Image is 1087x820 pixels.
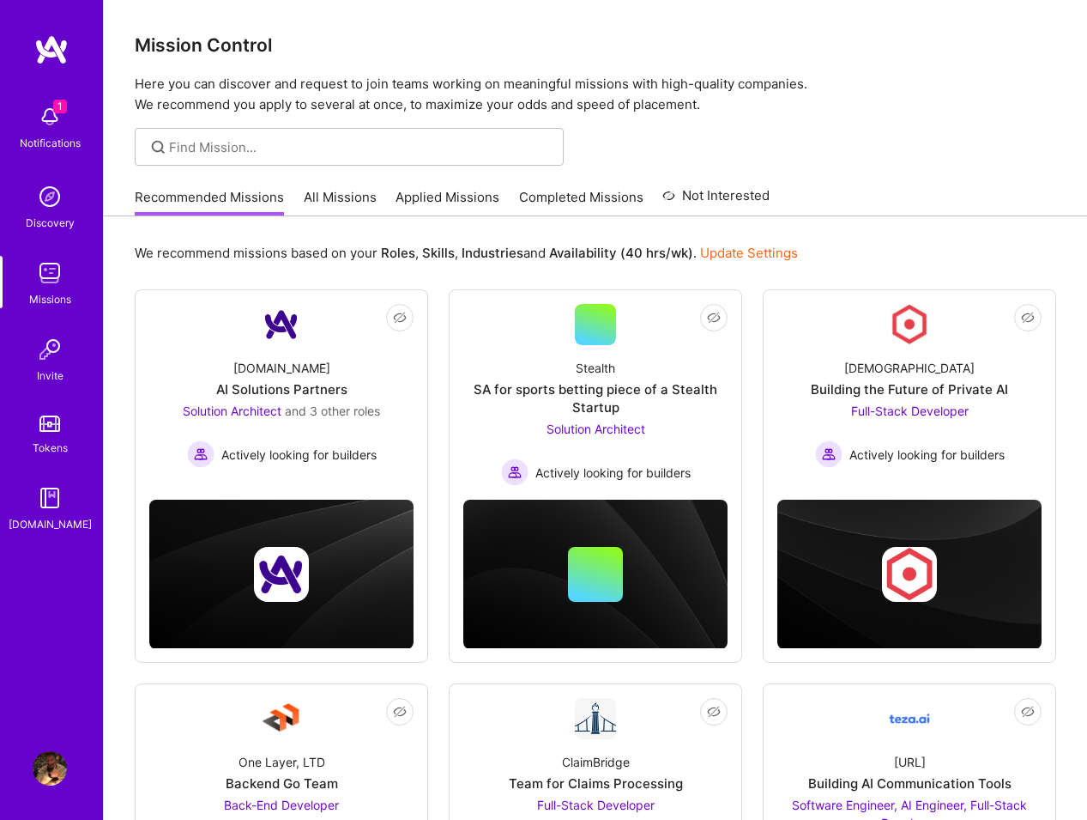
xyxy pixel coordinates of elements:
[33,179,67,214] img: discovery
[20,134,81,152] div: Notifications
[149,304,414,470] a: Company Logo[DOMAIN_NAME]AI Solutions PartnersSolution Architect and 3 other rolesActively lookin...
[519,188,643,216] a: Completed Missions
[777,500,1042,649] img: cover
[501,459,528,486] img: Actively looking for builders
[547,422,645,436] span: Solution Architect
[148,137,168,157] i: icon SearchGrey
[29,290,71,308] div: Missions
[851,404,969,418] span: Full-Stack Developer
[894,753,926,771] div: [URL]
[233,359,330,377] div: [DOMAIN_NAME]
[844,359,975,377] div: [DEMOGRAPHIC_DATA]
[1021,705,1035,719] i: icon EyeClosed
[811,380,1008,398] div: Building the Future of Private AI
[187,440,214,468] img: Actively looking for builders
[393,705,407,719] i: icon EyeClosed
[33,481,67,515] img: guide book
[135,74,1056,115] p: Here you can discover and request to join teams working on meaningful missions with high-quality ...
[463,304,728,486] a: StealthSA for sports betting piece of a Stealth StartupSolution Architect Actively looking for bu...
[149,500,414,649] img: cover
[285,404,380,418] span: and 3 other roles
[422,245,455,261] b: Skills
[463,500,728,649] img: cover
[261,698,302,739] img: Company Logo
[239,753,325,771] div: One Layer, LTD
[537,798,655,812] span: Full-Stack Developer
[535,464,691,482] span: Actively looking for builders
[53,100,67,113] span: 1
[261,304,302,345] img: Company Logo
[889,698,930,739] img: Company Logo
[849,446,1005,464] span: Actively looking for builders
[707,705,721,719] i: icon EyeClosed
[509,774,683,793] div: Team for Claims Processing
[26,214,75,232] div: Discovery
[562,753,630,771] div: ClaimBridge
[575,698,616,739] img: Company Logo
[381,245,415,261] b: Roles
[808,774,1012,793] div: Building AI Communication Tools
[304,188,377,216] a: All Missions
[9,515,92,533] div: [DOMAIN_NAME]
[33,439,68,457] div: Tokens
[549,245,693,261] b: Availability (40 hrs/wk)
[183,404,281,418] span: Solution Architect
[882,547,937,602] img: Company logo
[707,311,721,325] i: icon EyeClosed
[224,798,339,812] span: Back-End Developer
[135,244,798,262] p: We recommend missions based on your , , and .
[33,751,67,786] img: User Avatar
[576,359,615,377] div: Stealth
[889,304,930,345] img: Company Logo
[28,751,71,786] a: User Avatar
[393,311,407,325] i: icon EyeClosed
[169,138,551,156] input: Find Mission...
[33,256,67,290] img: teamwork
[33,332,67,367] img: Invite
[34,34,69,65] img: logo
[33,100,67,134] img: bell
[662,185,770,216] a: Not Interested
[135,34,1056,56] h3: Mission Control
[39,416,60,432] img: tokens
[462,245,523,261] b: Industries
[226,774,338,793] div: Backend Go Team
[700,245,798,261] a: Update Settings
[37,367,63,385] div: Invite
[463,380,728,416] div: SA for sports betting piece of a Stealth Startup
[777,304,1042,470] a: Company Logo[DEMOGRAPHIC_DATA]Building the Future of Private AIFull-Stack Developer Actively look...
[216,380,347,398] div: AI Solutions Partners
[221,446,377,464] span: Actively looking for builders
[396,188,499,216] a: Applied Missions
[1021,311,1035,325] i: icon EyeClosed
[254,547,309,602] img: Company logo
[135,188,284,216] a: Recommended Missions
[815,440,842,468] img: Actively looking for builders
